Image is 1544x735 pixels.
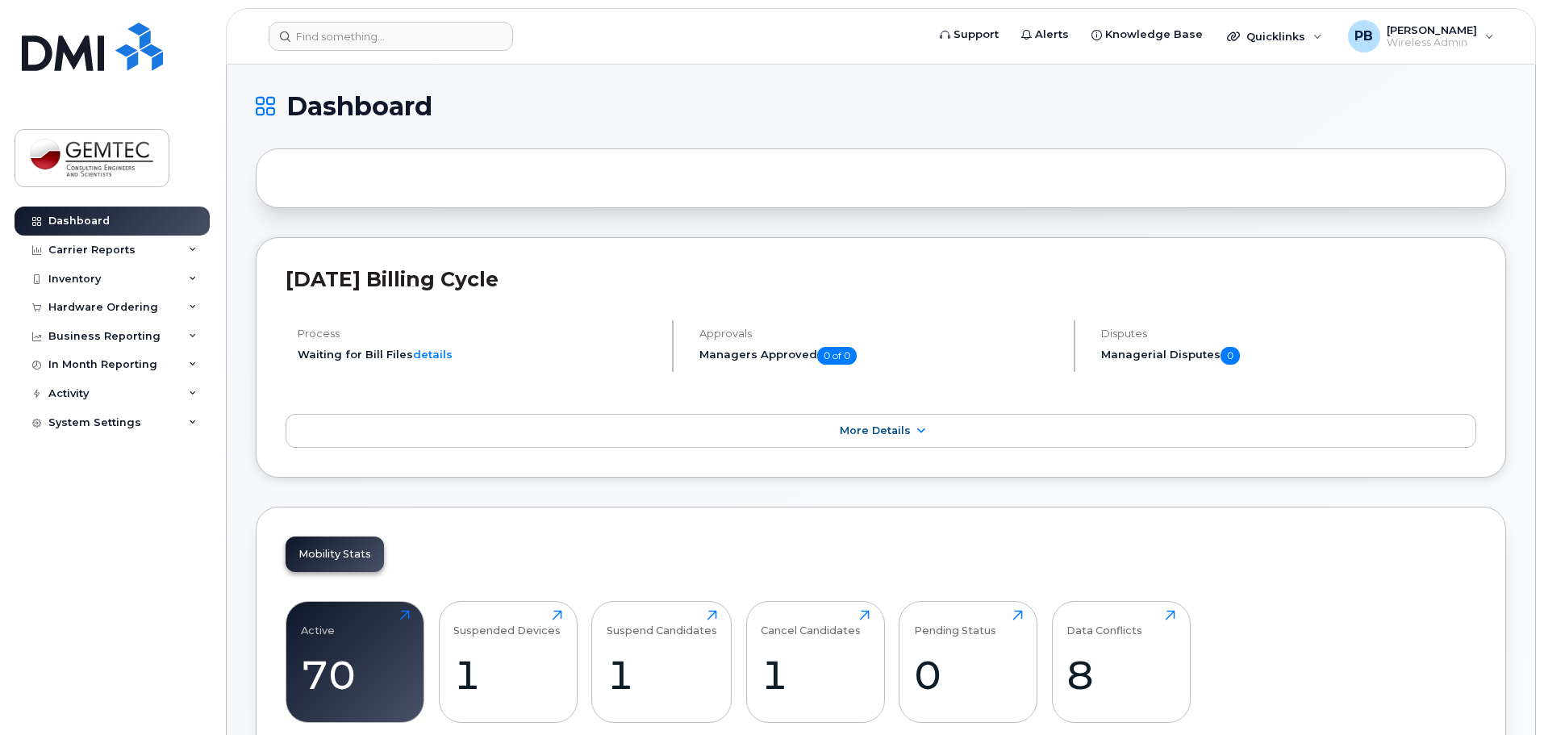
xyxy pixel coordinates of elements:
div: Suspend Candidates [607,610,717,637]
h5: Managerial Disputes [1101,347,1476,365]
span: 0 [1221,347,1240,365]
li: Waiting for Bill Files [298,347,658,362]
a: Cancel Candidates1 [761,610,870,713]
div: 1 [607,651,717,699]
div: 1 [453,651,562,699]
h4: Process [298,328,658,340]
h4: Disputes [1101,328,1476,340]
div: Pending Status [914,610,996,637]
div: 70 [301,651,410,699]
div: 0 [914,651,1023,699]
h5: Managers Approved [699,347,1060,365]
div: 1 [761,651,870,699]
div: Active [301,610,335,637]
a: Data Conflicts8 [1066,610,1175,713]
div: Data Conflicts [1066,610,1142,637]
a: Suspend Candidates1 [607,610,717,713]
span: 0 of 0 [817,347,857,365]
a: details [413,348,453,361]
div: 8 [1066,651,1175,699]
div: Suspended Devices [453,610,561,637]
h2: [DATE] Billing Cycle [286,267,1476,291]
a: Active70 [301,610,410,713]
a: Suspended Devices1 [453,610,562,713]
a: Pending Status0 [914,610,1023,713]
span: More Details [840,424,911,436]
h4: Approvals [699,328,1060,340]
span: Dashboard [286,94,432,119]
div: Cancel Candidates [761,610,861,637]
